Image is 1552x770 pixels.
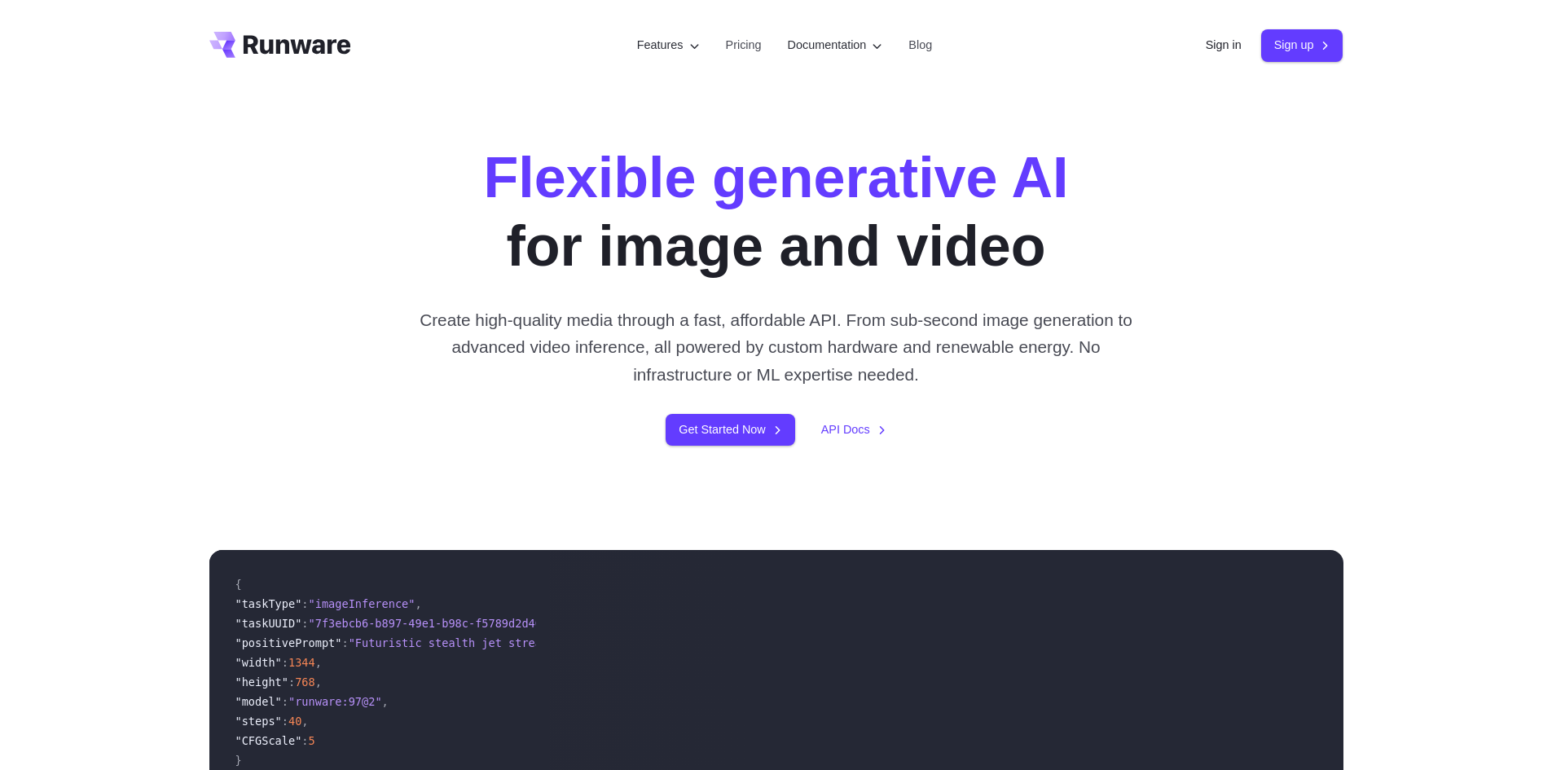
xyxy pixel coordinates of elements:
[315,675,322,689] span: ,
[282,695,288,708] span: :
[235,734,302,747] span: "CFGScale"
[282,715,288,728] span: :
[637,36,700,55] label: Features
[288,715,301,728] span: 40
[301,734,308,747] span: :
[295,675,315,689] span: 768
[666,414,794,446] a: Get Started Now
[788,36,883,55] label: Documentation
[235,578,242,591] span: {
[301,715,308,728] span: ,
[415,597,421,610] span: ,
[349,636,956,649] span: "Futuristic stealth jet streaking through a neon-lit cityscape with glowing purple exhaust"
[235,617,302,630] span: "taskUUID"
[301,597,308,610] span: :
[288,656,315,669] span: 1344
[235,675,288,689] span: "height"
[288,695,382,708] span: "runware:97@2"
[235,656,282,669] span: "width"
[1206,36,1242,55] a: Sign in
[301,617,308,630] span: :
[821,420,886,439] a: API Docs
[235,597,302,610] span: "taskType"
[1261,29,1343,61] a: Sign up
[282,656,288,669] span: :
[235,715,282,728] span: "steps"
[309,597,415,610] span: "imageInference"
[209,32,351,58] a: Go to /
[315,656,322,669] span: ,
[382,695,389,708] span: ,
[413,306,1139,388] p: Create high-quality media through a fast, affordable API. From sub-second image generation to adv...
[341,636,348,649] span: :
[309,734,315,747] span: 5
[235,636,342,649] span: "positivePrompt"
[288,675,295,689] span: :
[483,146,1068,209] strong: Flexible generative AI
[309,617,562,630] span: "7f3ebcb6-b897-49e1-b98c-f5789d2d40d7"
[483,143,1068,280] h1: for image and video
[726,36,762,55] a: Pricing
[908,36,932,55] a: Blog
[235,695,282,708] span: "model"
[235,754,242,767] span: }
